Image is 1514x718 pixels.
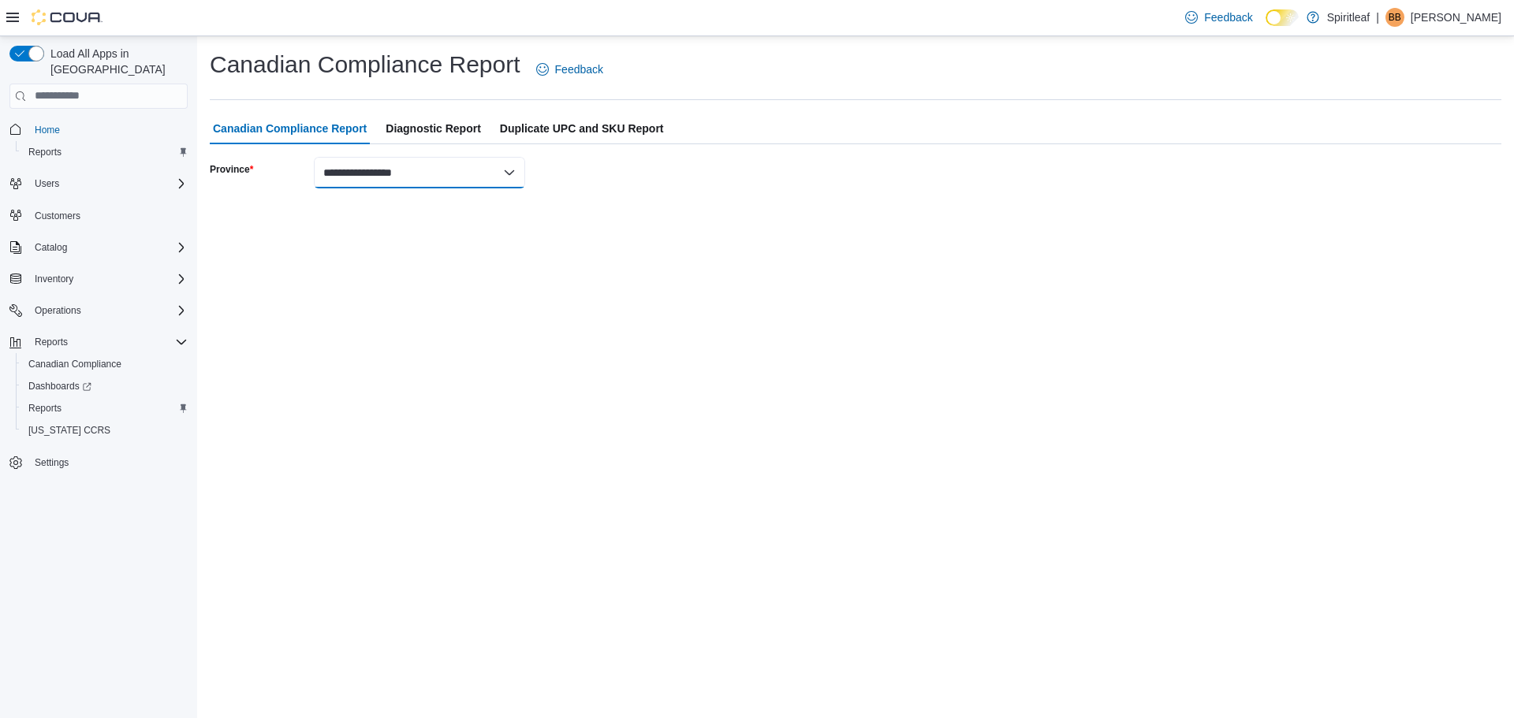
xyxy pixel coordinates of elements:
button: Home [3,118,194,141]
span: Home [35,124,60,136]
button: Catalog [28,238,73,257]
span: Dashboards [28,380,91,392]
p: Spiritleaf [1327,8,1370,27]
span: BB [1389,8,1401,27]
span: Feedback [555,61,603,77]
button: Operations [3,299,194,322]
span: Load All Apps in [GEOGRAPHIC_DATA] [44,46,188,77]
span: Duplicate UPC and SKU Report [500,113,664,144]
span: Users [28,174,188,193]
span: Reports [22,143,188,162]
span: Canadian Compliance [28,358,121,370]
button: Reports [28,333,74,352]
button: Reports [16,141,194,163]
a: Reports [22,143,68,162]
span: Catalog [35,241,67,254]
a: Reports [22,399,68,418]
a: Feedback [1179,2,1259,33]
span: Reports [35,336,68,348]
button: Customers [3,204,194,227]
div: Bobby B [1385,8,1404,27]
p: [PERSON_NAME] [1411,8,1501,27]
button: Users [3,173,194,195]
span: Catalog [28,238,188,257]
a: Settings [28,453,75,472]
button: Catalog [3,236,194,259]
button: Canadian Compliance [16,353,194,375]
span: Reports [28,146,62,158]
span: Canadian Compliance Report [213,113,367,144]
button: Reports [16,397,194,419]
a: Customers [28,206,87,225]
span: Home [28,120,188,140]
input: Dark Mode [1266,9,1299,26]
span: Operations [28,301,188,320]
a: Home [28,121,66,140]
span: Users [35,177,59,190]
span: Settings [28,452,188,472]
p: | [1376,8,1379,27]
label: Province [210,163,253,176]
img: Cova [32,9,103,25]
span: Canadian Compliance [22,355,188,374]
span: Dashboards [22,377,188,396]
span: Inventory [28,270,188,288]
h1: Canadian Compliance Report [210,49,520,80]
span: Customers [35,210,80,222]
span: Reports [28,333,188,352]
span: Feedback [1204,9,1252,25]
a: Canadian Compliance [22,355,128,374]
button: [US_STATE] CCRS [16,419,194,441]
span: Operations [35,304,81,317]
button: Reports [3,331,194,353]
span: Inventory [35,273,73,285]
span: Reports [28,402,62,415]
button: Operations [28,301,88,320]
span: Dark Mode [1266,26,1266,27]
span: Washington CCRS [22,421,188,440]
span: Settings [35,456,69,469]
a: Dashboards [22,377,98,396]
button: Inventory [28,270,80,288]
span: Customers [28,206,188,225]
button: Inventory [3,268,194,290]
span: Diagnostic Report [386,113,481,144]
button: Settings [3,451,194,474]
a: Feedback [530,54,610,85]
span: [US_STATE] CCRS [28,424,110,437]
span: Reports [22,399,188,418]
a: [US_STATE] CCRS [22,421,117,440]
nav: Complex example [9,112,188,515]
a: Dashboards [16,375,194,397]
button: Users [28,174,65,193]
